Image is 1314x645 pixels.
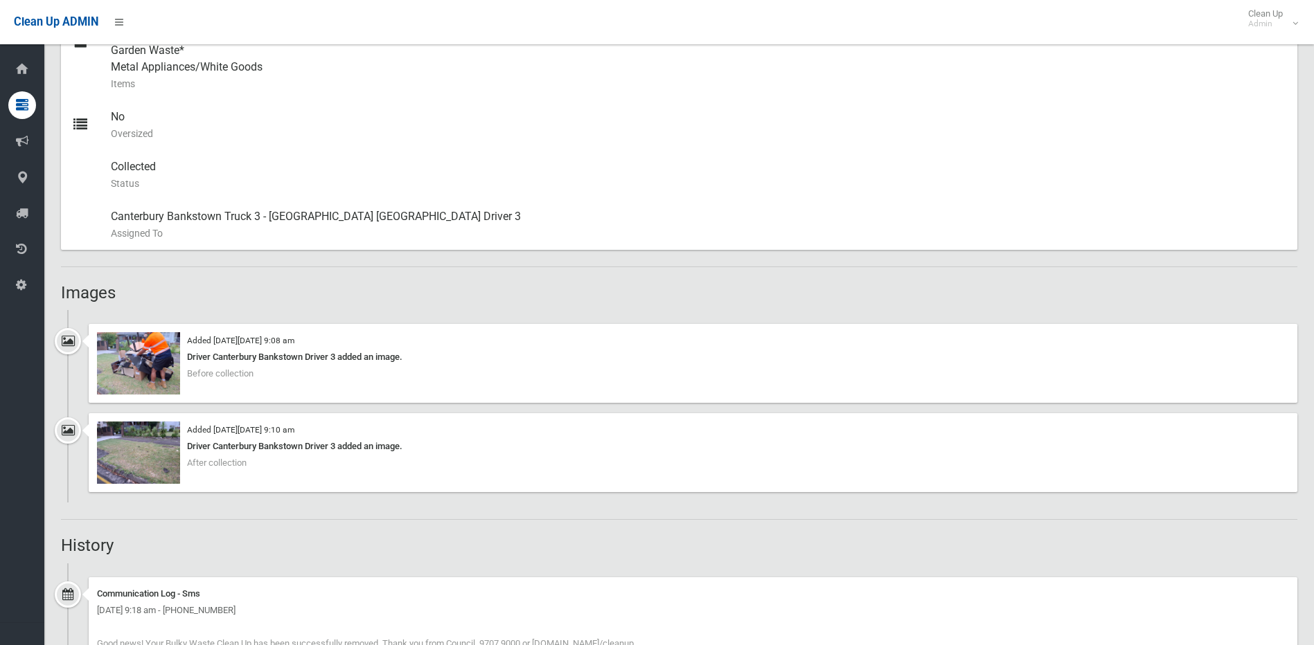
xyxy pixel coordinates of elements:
[1241,8,1297,29] span: Clean Up
[14,15,98,28] span: Clean Up ADMIN
[187,457,247,468] span: After collection
[111,75,1286,92] small: Items
[97,585,1289,602] div: Communication Log - Sms
[111,150,1286,200] div: Collected
[61,536,1297,554] h2: History
[111,225,1286,242] small: Assigned To
[187,425,294,435] small: Added [DATE][DATE] 9:10 am
[97,421,180,484] img: 2025-01-0809.09.588826236635735098998.jpg
[97,438,1289,455] div: Driver Canterbury Bankstown Driver 3 added an image.
[111,100,1286,150] div: No
[111,125,1286,142] small: Oversized
[97,332,180,394] img: 2025-01-0809.08.426669153536863047229.jpg
[111,200,1286,250] div: Canterbury Bankstown Truck 3 - [GEOGRAPHIC_DATA] [GEOGRAPHIC_DATA] Driver 3
[187,336,294,345] small: Added [DATE][DATE] 9:08 am
[97,602,1289,619] div: [DATE] 9:18 am - [PHONE_NUMBER]
[1248,19,1283,29] small: Admin
[97,349,1289,365] div: Driver Canterbury Bankstown Driver 3 added an image.
[187,368,254,379] span: Before collection
[61,284,1297,302] h2: Images
[111,175,1286,192] small: Status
